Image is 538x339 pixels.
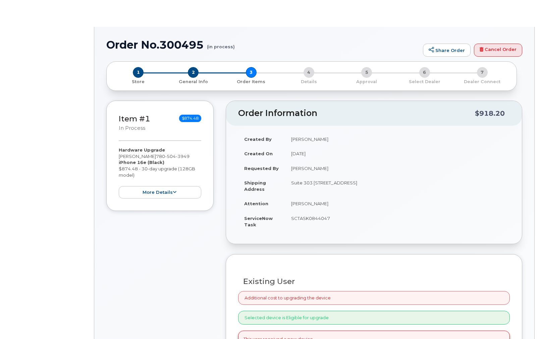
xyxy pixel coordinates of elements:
span: 504 [165,154,176,159]
a: Cancel Order [474,44,522,57]
td: [PERSON_NAME] [285,132,510,147]
h1: Order No.300495 [106,39,420,51]
a: Item #1 [119,114,150,123]
div: $918.20 [475,107,505,120]
strong: Requested By [244,166,279,171]
a: Share Order [423,44,471,57]
td: [PERSON_NAME] [285,161,510,176]
p: Store [115,79,162,85]
button: more details [119,186,201,199]
strong: Shipping Address [244,180,266,192]
div: [PERSON_NAME] $874.48 - 30-day upgrade (128GB model) [119,147,201,199]
a: 1 Store [112,78,164,85]
small: in process [119,125,145,131]
span: $874.48 [179,115,201,122]
strong: iPhone 16e (Black) [119,160,164,165]
span: 2 [188,67,199,78]
td: Suite 303 [STREET_ADDRESS] [285,175,510,196]
p: General Info [167,79,219,85]
strong: Hardware Upgrade [119,147,165,153]
a: 2 General Info [164,78,222,85]
strong: ServiceNow Task [244,216,273,227]
div: Selected device is Eligible for upgrade [238,311,510,325]
span: 3949 [176,154,190,159]
h2: Order Information [238,109,475,118]
span: 1 [133,67,144,78]
strong: Created By [244,136,272,142]
td: SCTASK0844047 [285,211,510,232]
h3: Existing User [243,277,505,286]
strong: Created On [244,151,273,156]
td: [DATE] [285,146,510,161]
small: (in process) [207,39,235,49]
div: Additional cost to upgrading the device [238,291,510,305]
strong: Attention [244,201,268,206]
span: 780 [156,154,190,159]
td: [PERSON_NAME] [285,196,510,211]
